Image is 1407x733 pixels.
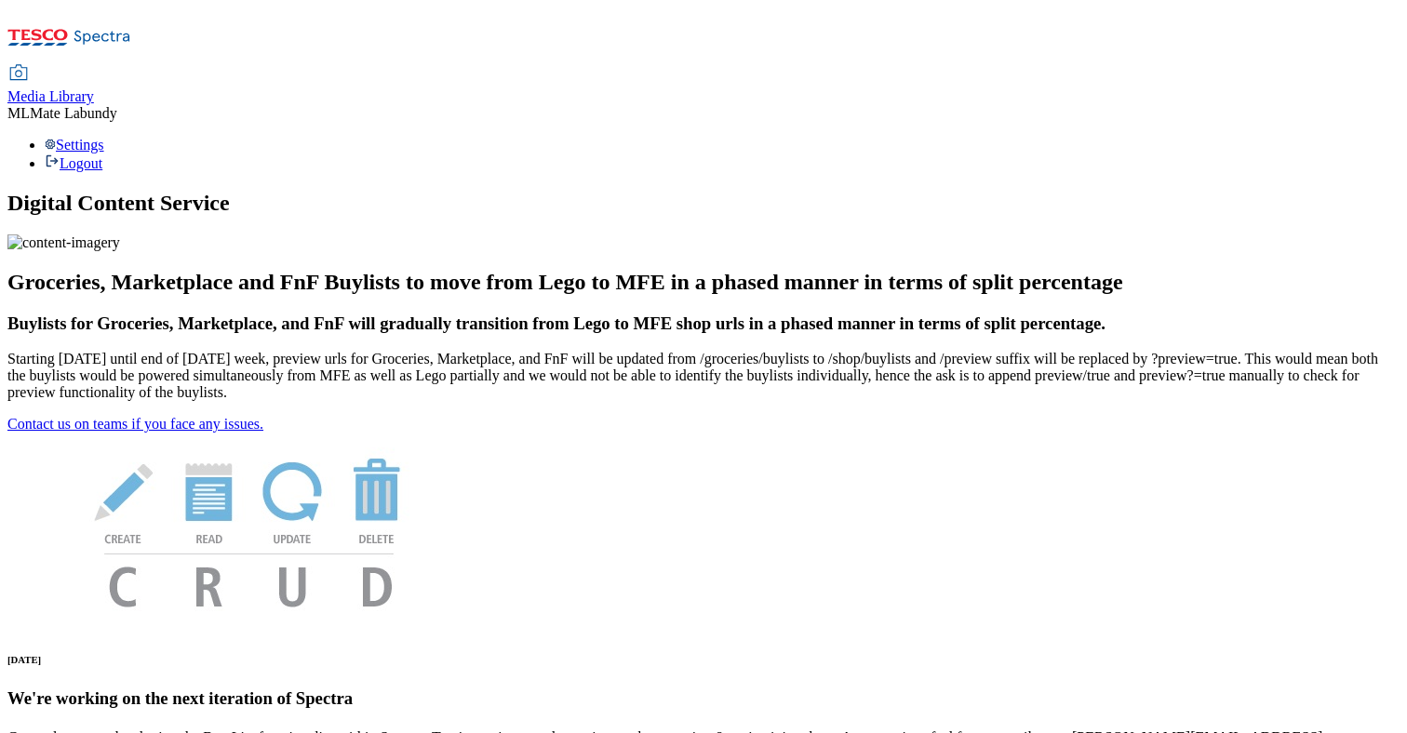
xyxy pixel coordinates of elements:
[7,234,120,251] img: content-imagery
[7,105,30,121] span: ML
[30,105,117,121] span: Mate Labundy
[7,688,1400,709] h3: We're working on the next iteration of Spectra
[7,66,94,105] a: Media Library
[7,433,491,627] img: News Image
[7,313,1400,334] h3: Buylists for Groceries, Marketplace, and FnF will gradually transition from Lego to MFE shop urls...
[7,416,263,432] a: Contact us on teams if you face any issues.
[7,88,94,104] span: Media Library
[7,191,1400,216] h1: Digital Content Service
[45,137,104,153] a: Settings
[7,654,1400,665] h6: [DATE]
[7,270,1400,295] h2: Groceries, Marketplace and FnF Buylists to move from Lego to MFE in a phased manner in terms of s...
[7,351,1400,401] p: Starting [DATE] until end of [DATE] week, preview urls for Groceries, Marketplace, and FnF will b...
[45,155,102,171] a: Logout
